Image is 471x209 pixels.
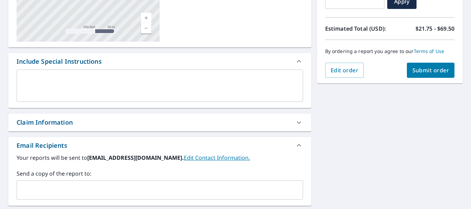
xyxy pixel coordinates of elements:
label: Your reports will be sent to [17,154,303,162]
span: Edit order [331,66,359,74]
a: Current Level 17, Zoom Out [141,23,151,33]
p: Estimated Total (USD): [325,24,390,33]
div: Email Recipients [17,141,67,150]
button: Submit order [407,63,455,78]
button: Edit order [325,63,364,78]
div: Email Recipients [8,137,311,154]
div: Include Special Instructions [17,57,102,66]
a: Current Level 17, Zoom In [141,13,151,23]
a: Terms of Use [414,48,444,54]
span: Submit order [412,66,449,74]
a: EditContactInfo [184,154,250,161]
b: [EMAIL_ADDRESS][DOMAIN_NAME]. [87,154,184,161]
p: By ordering a report you agree to our [325,48,454,54]
div: Include Special Instructions [8,53,311,70]
p: $21.75 - $69.50 [415,24,454,33]
div: Claim Information [17,118,73,127]
div: Claim Information [8,114,311,131]
label: Send a copy of the report to: [17,169,303,178]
